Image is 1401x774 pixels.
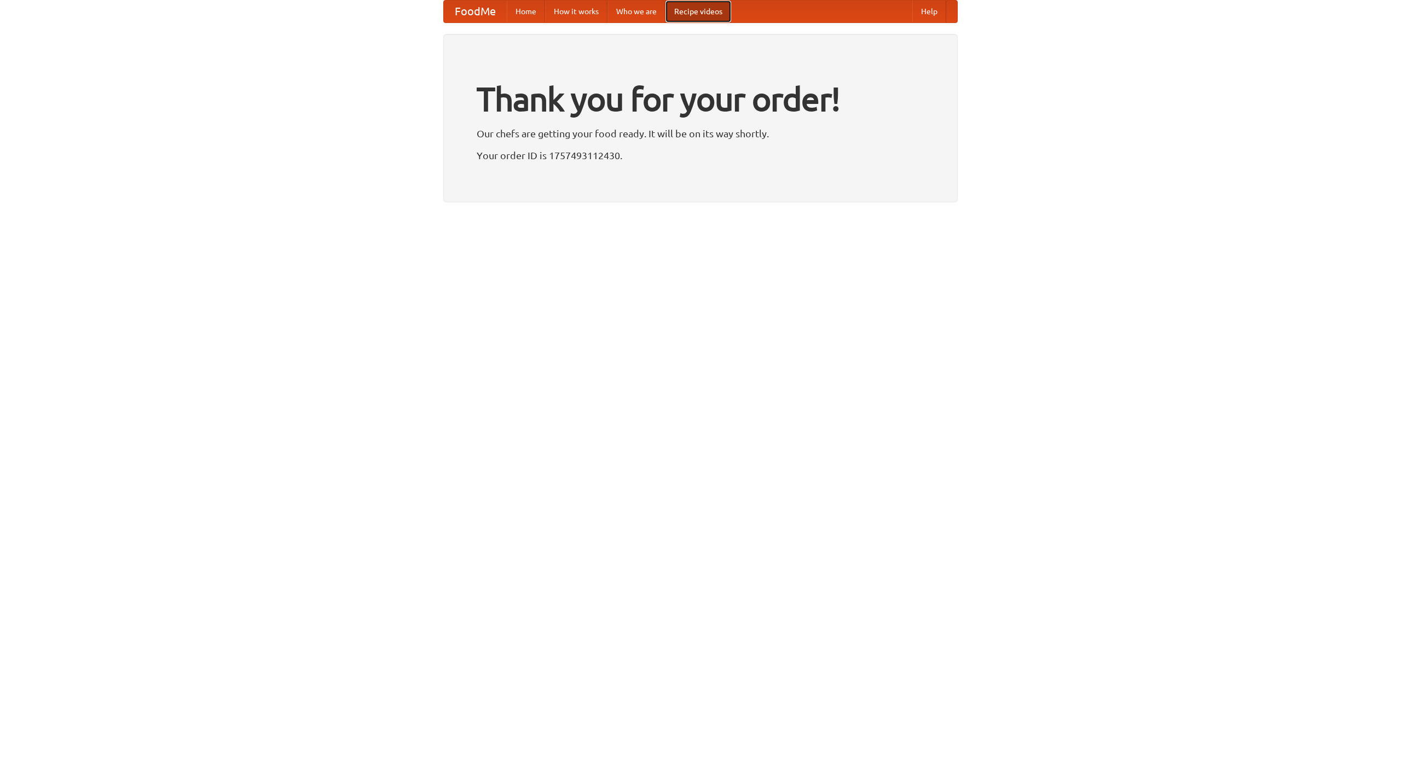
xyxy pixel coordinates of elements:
h1: Thank you for your order! [477,73,924,125]
p: Our chefs are getting your food ready. It will be on its way shortly. [477,125,924,142]
a: Recipe videos [665,1,731,22]
a: Help [912,1,946,22]
a: Who we are [607,1,665,22]
a: FoodMe [444,1,507,22]
p: Your order ID is 1757493112430. [477,147,924,164]
a: How it works [545,1,607,22]
a: Home [507,1,545,22]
